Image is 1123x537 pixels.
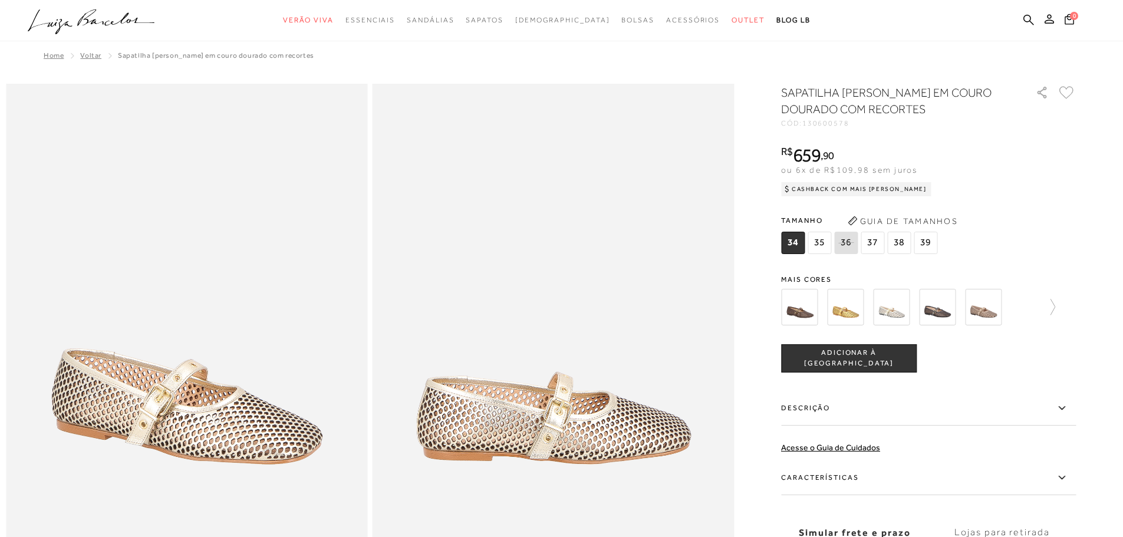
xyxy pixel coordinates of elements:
span: Sandálias [407,16,454,24]
span: 38 [887,232,911,254]
a: categoryNavScreenReaderText [666,9,720,31]
button: 0 [1061,13,1078,29]
i: , [821,150,834,161]
span: 37 [861,232,884,254]
a: categoryNavScreenReaderText [621,9,654,31]
a: categoryNavScreenReaderText [283,9,334,31]
span: SAPATILHA [PERSON_NAME] EM COURO DOURADO COM RECORTES [118,51,314,60]
span: [DEMOGRAPHIC_DATA] [515,16,610,24]
a: Voltar [80,51,101,60]
a: categoryNavScreenReaderText [345,9,395,31]
span: ou 6x de R$109,98 sem juros [781,165,917,174]
span: Acessórios [666,16,720,24]
span: 90 [823,149,834,162]
a: categoryNavScreenReaderText [407,9,454,31]
div: Cashback com Mais [PERSON_NAME] [781,182,931,196]
label: Descrição [781,391,1076,426]
span: 36 [834,232,858,254]
a: categoryNavScreenReaderText [466,9,503,31]
span: BLOG LB [776,16,811,24]
span: 659 [793,144,821,166]
a: Home [44,51,64,60]
a: Acesse o Guia de Cuidados [781,443,880,452]
span: 34 [781,232,805,254]
img: SAPATILHA EM COURO METALIZADO DOURADO COM RECORTES [827,289,864,325]
span: Verão Viva [283,16,334,24]
span: Tamanho [781,212,940,229]
span: 39 [914,232,937,254]
a: categoryNavScreenReaderText [732,9,765,31]
span: Essenciais [345,16,395,24]
span: Outlet [732,16,765,24]
button: Guia de Tamanhos [844,212,961,230]
span: Sapatos [466,16,503,24]
img: SAPATILHA MARY JANE EM COURO BEGE NATA COM RECORTES [965,289,1002,325]
i: R$ [781,146,793,157]
span: Bolsas [621,16,654,24]
a: BLOG LB [776,9,811,31]
span: 130600578 [802,119,849,127]
span: Mais cores [781,276,1076,283]
span: 35 [808,232,831,254]
span: ADICIONAR À [GEOGRAPHIC_DATA] [782,348,916,368]
button: ADICIONAR À [GEOGRAPHIC_DATA] [781,344,917,373]
img: SAPATILHA EM COURO CAFÉ COM RECORTES [781,289,818,325]
img: SAPATILHA EM COURO OFF WHITE COM RECORTES [873,289,910,325]
img: SAPATILHA EM COURO PRETO COM RECORTES [919,289,956,325]
a: noSubCategoriesText [515,9,610,31]
h1: SAPATILHA [PERSON_NAME] EM COURO DOURADO COM RECORTES [781,84,1002,117]
div: CÓD: [781,120,1017,127]
span: 0 [1070,12,1078,20]
label: Características [781,461,1076,495]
